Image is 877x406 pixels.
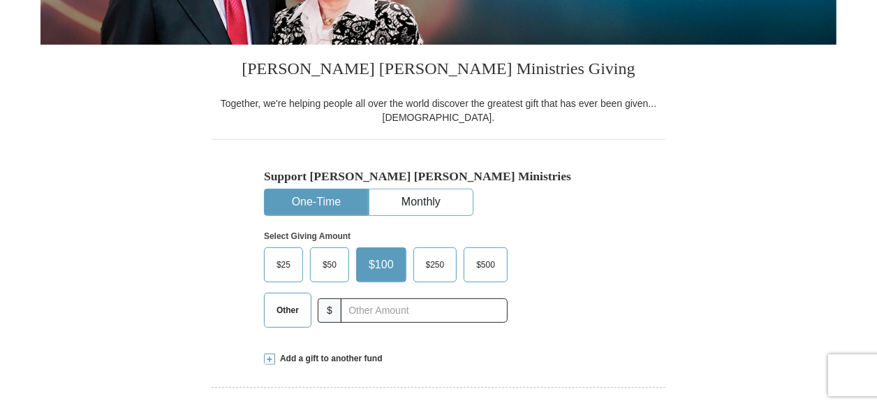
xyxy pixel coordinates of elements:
[341,298,508,323] input: Other Amount
[369,189,473,215] button: Monthly
[270,254,297,275] span: $25
[212,96,665,124] div: Together, we're helping people all over the world discover the greatest gift that has ever been g...
[264,231,351,241] strong: Select Giving Amount
[316,254,344,275] span: $50
[469,254,502,275] span: $500
[419,254,452,275] span: $250
[318,298,341,323] span: $
[362,254,401,275] span: $100
[270,300,306,321] span: Other
[264,169,613,184] h5: Support [PERSON_NAME] [PERSON_NAME] Ministries
[275,353,383,365] span: Add a gift to another fund
[212,45,665,96] h3: [PERSON_NAME] [PERSON_NAME] Ministries Giving
[265,189,368,215] button: One-Time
